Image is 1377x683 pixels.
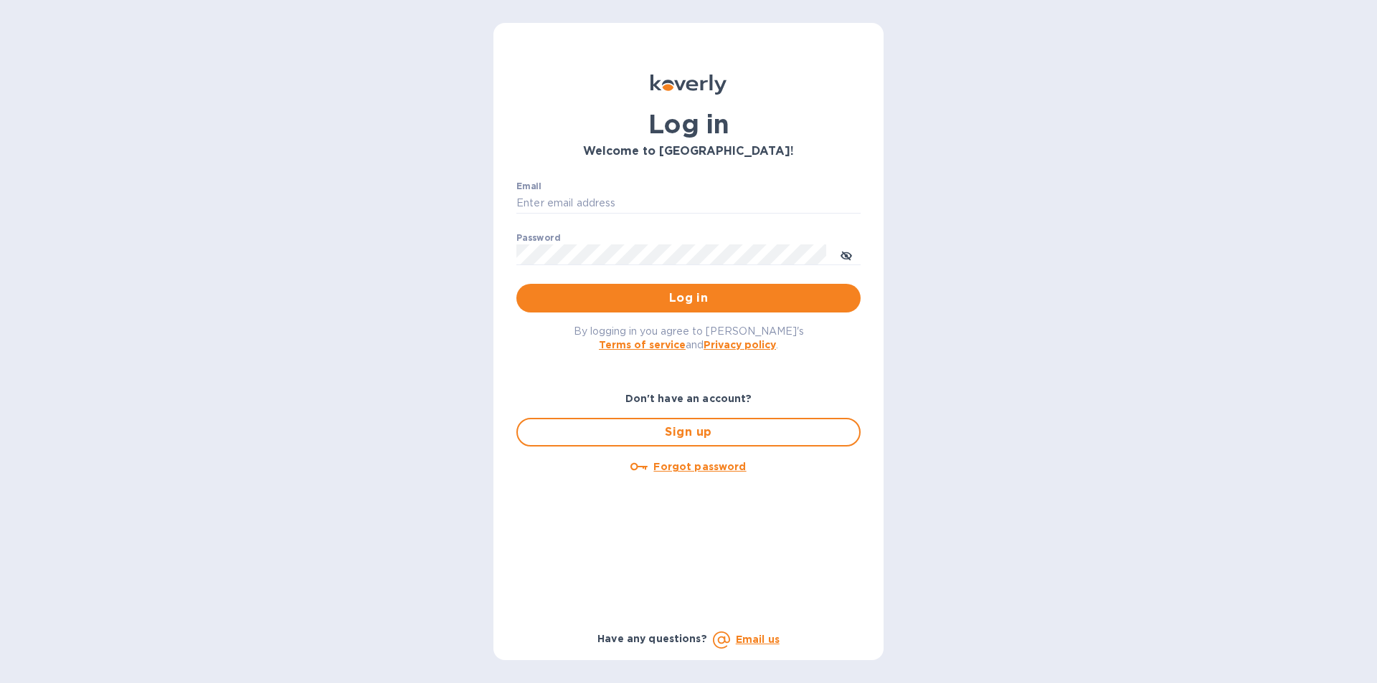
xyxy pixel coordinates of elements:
[832,240,861,269] button: toggle password visibility
[516,145,861,158] h3: Welcome to [GEOGRAPHIC_DATA]!
[516,109,861,139] h1: Log in
[736,634,780,645] a: Email us
[516,284,861,312] button: Log in
[650,75,727,95] img: Koverly
[528,290,849,307] span: Log in
[704,339,776,350] a: Privacy policy
[529,424,848,441] span: Sign up
[625,393,752,404] b: Don't have an account?
[599,339,686,350] a: Terms of service
[574,325,804,350] span: By logging in you agree to [PERSON_NAME]'s and .
[516,234,560,242] label: Password
[516,193,861,214] input: Enter email address
[516,418,861,446] button: Sign up
[653,461,746,472] u: Forgot password
[597,633,707,644] b: Have any questions?
[516,182,541,191] label: Email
